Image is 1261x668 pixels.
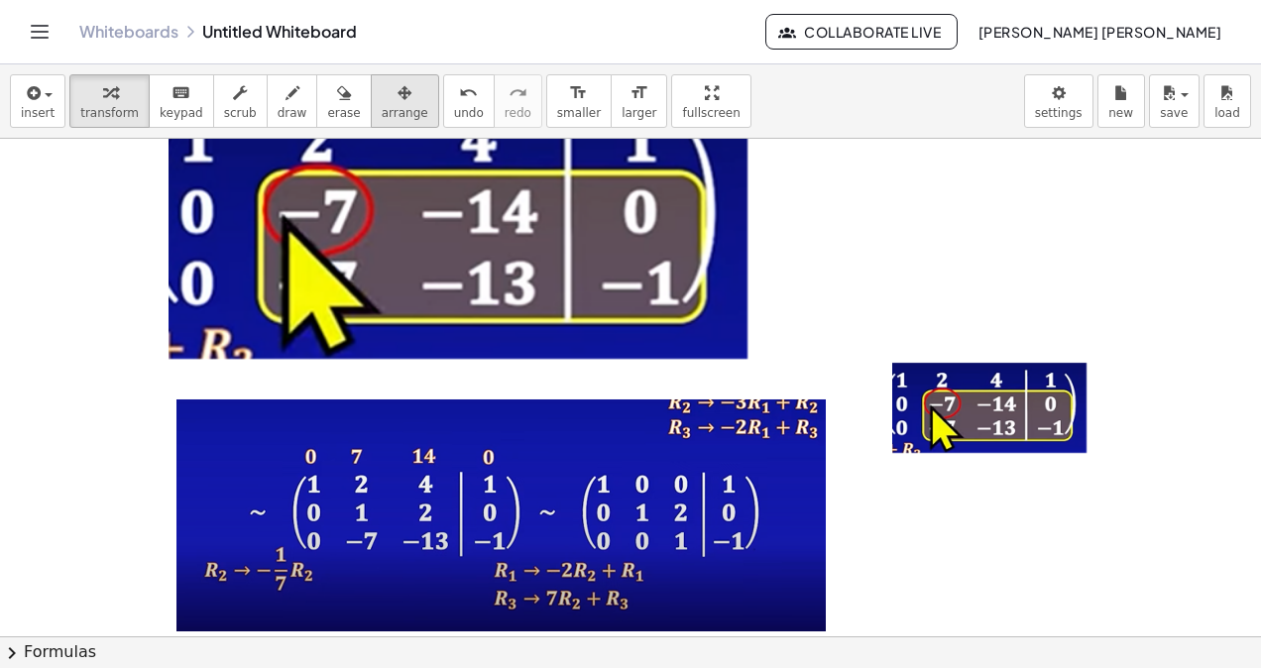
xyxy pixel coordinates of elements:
[278,106,307,120] span: draw
[149,74,214,128] button: keyboardkeypad
[682,106,740,120] span: fullscreen
[1204,74,1251,128] button: load
[557,106,601,120] span: smaller
[371,74,439,128] button: arrange
[765,14,958,50] button: Collaborate Live
[79,22,178,42] a: Whiteboards
[671,74,750,128] button: fullscreen
[1097,74,1145,128] button: new
[622,106,656,120] span: larger
[24,16,56,48] button: Toggle navigation
[454,106,484,120] span: undo
[459,81,478,105] i: undo
[505,106,531,120] span: redo
[172,81,190,105] i: keyboard
[327,106,360,120] span: erase
[267,74,318,128] button: draw
[611,74,667,128] button: format_sizelarger
[21,106,55,120] span: insert
[630,81,648,105] i: format_size
[1108,106,1133,120] span: new
[443,74,495,128] button: undoundo
[80,106,139,120] span: transform
[1160,106,1188,120] span: save
[316,74,371,128] button: erase
[494,74,542,128] button: redoredo
[69,74,150,128] button: transform
[160,106,203,120] span: keypad
[1024,74,1093,128] button: settings
[546,74,612,128] button: format_sizesmaller
[569,81,588,105] i: format_size
[382,106,428,120] span: arrange
[977,23,1221,41] span: [PERSON_NAME] [PERSON_NAME]
[509,81,527,105] i: redo
[1035,106,1083,120] span: settings
[1214,106,1240,120] span: load
[962,14,1237,50] button: [PERSON_NAME] [PERSON_NAME]
[782,23,941,41] span: Collaborate Live
[10,74,65,128] button: insert
[213,74,268,128] button: scrub
[224,106,257,120] span: scrub
[1149,74,1200,128] button: save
